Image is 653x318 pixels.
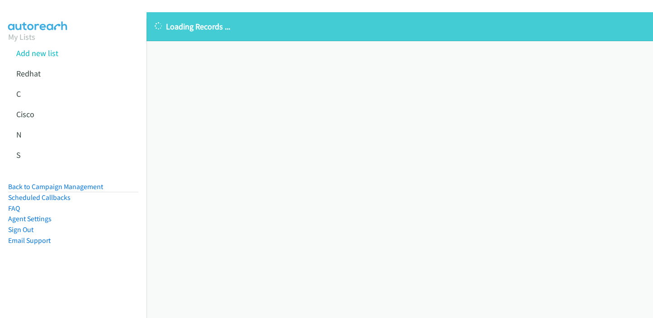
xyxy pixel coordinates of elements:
a: Back to Campaign Management [8,182,103,191]
a: Agent Settings [8,214,52,223]
a: Sign Out [8,225,33,234]
p: Loading Records ... [155,20,645,33]
a: Cisco [16,109,34,119]
a: Email Support [8,236,51,245]
a: S [16,150,21,160]
a: Redhat [16,68,41,79]
a: N [16,129,22,140]
a: C [16,89,21,99]
a: Scheduled Callbacks [8,193,71,202]
a: Add new list [16,48,58,58]
a: My Lists [8,32,35,42]
a: FAQ [8,204,20,213]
